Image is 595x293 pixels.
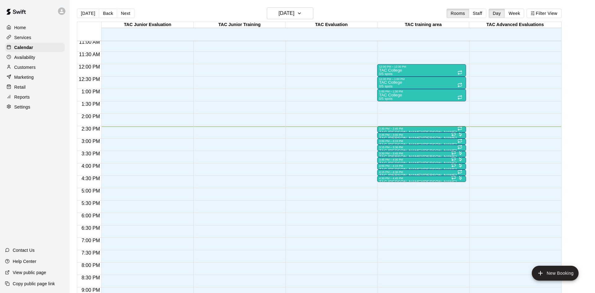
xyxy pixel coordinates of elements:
span: Recurring event [457,144,462,149]
span: 1:30 PM [80,101,102,107]
div: 3:00 PM – 3:15 PM: TAC Tom/Mike [377,139,466,145]
div: 4:00 PM – 4:15 PM [379,164,464,167]
div: 3:45 PM – 4:00 PM [379,158,464,161]
span: 1:00 PM [80,89,102,94]
span: 4:30 PM [80,176,102,181]
div: 2:30 PM – 2:45 PM: TAC Tom/Mike [377,126,466,132]
div: Reports [5,92,65,102]
div: 2:30 PM – 2:45 PM [379,127,464,130]
div: Availability [5,53,65,62]
div: 3:15 PM – 3:30 PM [379,146,464,149]
div: 3:00 PM – 3:15 PM [379,140,464,143]
span: All customers have paid [457,174,464,180]
span: 4:00 PM [80,163,102,169]
div: 2:45 PM – 3:00 PM [379,133,464,136]
span: Recurring event [457,70,462,75]
p: Services [14,34,31,41]
div: 3:45 PM – 4:00 PM: TAC Tom/Mike [377,157,466,163]
span: 5:30 PM [80,201,102,206]
span: All customers have paid [457,149,464,156]
p: Customers [14,64,36,70]
span: Recurring event [451,175,456,180]
span: All customers have paid [457,162,464,168]
span: 11:00 AM [77,39,102,45]
div: 3:15 PM – 3:30 PM: TAC Tom/Mike [377,145,466,151]
span: Recurring event [457,126,462,131]
span: 7:30 PM [80,250,102,255]
a: Retail [5,82,65,92]
a: Marketing [5,73,65,82]
div: 1:00 PM – 1:30 PM [379,90,464,93]
a: Settings [5,102,65,112]
div: 3:30 PM – 3:45 PM [379,152,464,155]
button: Next [117,9,134,18]
span: 6:00 PM [80,213,102,218]
span: 7:00 PM [80,238,102,243]
button: [DATE] [77,9,99,18]
a: Customers [5,63,65,72]
span: All customers have paid [457,131,464,137]
span: 2:00 PM [80,114,102,119]
button: Week [505,9,524,18]
button: add [532,266,579,281]
p: Copy public page link [13,281,55,287]
p: Marketing [14,74,34,80]
span: Recurring event [451,162,456,167]
span: Recurring event [457,169,462,174]
p: View public page [13,269,46,276]
button: Back [99,9,117,18]
div: 4:15 PM – 4:30 PM: TAC Tom/Mike [377,170,466,176]
span: Recurring event [451,131,456,136]
span: 3:30 PM [80,151,102,156]
p: Retail [14,84,26,90]
div: 4:30 PM – 4:45 PM [379,177,464,180]
span: 6:30 PM [80,225,102,231]
p: Contact Us [13,247,35,253]
div: TAC training area [377,22,469,28]
span: 3:00 PM [80,139,102,144]
span: Recurring event [457,82,462,87]
a: Home [5,23,65,32]
span: 0/5 spots filled [379,97,393,100]
span: 0/5 spots filled [379,72,393,76]
p: Help Center [13,258,36,264]
div: 12:30 PM – 1:00 PM [379,78,464,81]
div: 12:00 PM – 12:30 PM [379,65,464,68]
a: Services [5,33,65,42]
div: TAC Junior Training [194,22,286,28]
button: Day [489,9,505,18]
span: All customers have paid [457,156,464,162]
span: 12:30 PM [77,77,101,82]
div: 12:00 PM – 12:30 PM: TAC College [377,64,466,77]
button: Filter View [527,9,561,18]
p: Availability [14,54,35,60]
span: Recurring event [451,156,456,161]
span: Recurring event [457,138,462,143]
div: 1:00 PM – 1:30 PM: TAC College [377,89,466,101]
span: Recurring event [457,95,462,100]
span: 9:00 PM [80,287,102,293]
div: TAC Evaluation [285,22,377,28]
p: Reports [14,94,30,100]
p: Calendar [14,44,33,51]
div: 3:30 PM – 3:45 PM: TAC Tom/Mike [377,151,466,157]
span: 11:30 AM [77,52,102,57]
span: Recurring event [451,150,456,155]
div: 2:45 PM – 3:00 PM: TAC Tom/Mike [377,132,466,139]
span: 5:00 PM [80,188,102,193]
button: Rooms [447,9,469,18]
span: 0/5 spots filled [379,85,393,88]
div: TAC Advanced Evaluations [469,22,561,28]
a: Calendar [5,43,65,52]
span: 8:30 PM [80,275,102,280]
div: 12:30 PM – 1:00 PM: TAC College [377,77,466,89]
span: 8:00 PM [80,263,102,268]
h6: [DATE] [279,9,294,18]
div: 4:15 PM – 4:30 PM [379,171,464,174]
